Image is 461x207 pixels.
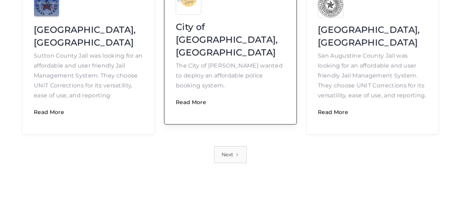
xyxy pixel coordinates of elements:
[176,99,285,105] div: Read More
[22,146,439,163] div: List
[34,109,143,115] div: Read More
[34,51,143,100] p: Sutton County Jail was looking for an affordable and user friendly Jail Management System. They c...
[318,23,427,49] h3: [GEOGRAPHIC_DATA], [GEOGRAPHIC_DATA]
[34,23,143,49] h3: [GEOGRAPHIC_DATA], [GEOGRAPHIC_DATA]
[318,109,427,115] div: Read More
[176,20,285,58] h3: City of [GEOGRAPHIC_DATA], [GEOGRAPHIC_DATA]
[222,150,233,160] div: Next
[176,61,285,90] p: The City of [PERSON_NAME] wanted to deploy an affordable police booking system.
[214,146,246,163] a: Next Page
[318,51,427,100] p: San Augustine County Jail was looking for an affordable and user friendly Jail Management System....
[425,173,461,207] iframe: Chat Widget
